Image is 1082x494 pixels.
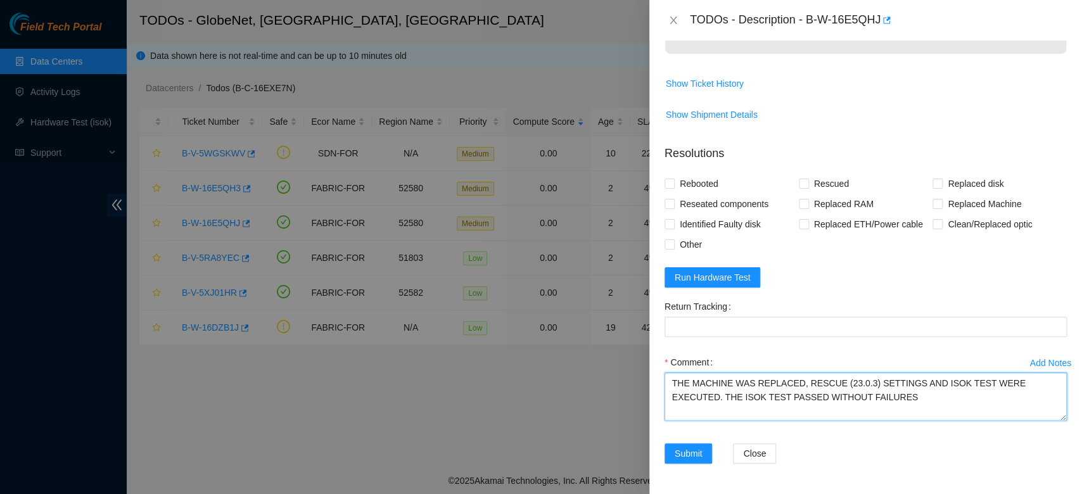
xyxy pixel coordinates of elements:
span: Replaced RAM [809,194,879,214]
button: Show Shipment Details [665,104,758,125]
span: Reseated components [675,194,773,214]
span: Show Ticket History [666,77,744,91]
button: Show Ticket History [665,73,744,94]
span: close [668,15,678,25]
button: Add Notes [1029,352,1072,372]
span: Submit [675,446,703,460]
input: Return Tracking [665,317,1067,337]
textarea: Comment [665,372,1067,421]
button: Submit [665,443,713,464]
span: Replaced ETH/Power cable [809,214,928,234]
span: Close [743,446,766,460]
label: Comment [665,352,718,372]
button: Close [665,15,682,27]
span: Show Shipment Details [666,108,758,122]
span: Clean/Replaced optic [943,214,1037,234]
label: Return Tracking [665,296,736,317]
div: TODOs - Description - B-W-16E5QHJ [690,10,1067,30]
div: Add Notes [1030,358,1071,367]
span: Identified Faulty disk [675,214,766,234]
span: Run Hardware Test [675,270,751,284]
span: Replaced Machine [943,194,1026,214]
span: Rebooted [675,174,723,194]
p: Resolutions [665,135,1067,162]
span: Rescued [809,174,854,194]
button: Close [733,443,776,464]
span: Other [675,234,707,255]
span: Replaced disk [943,174,1009,194]
button: Run Hardware Test [665,267,761,288]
